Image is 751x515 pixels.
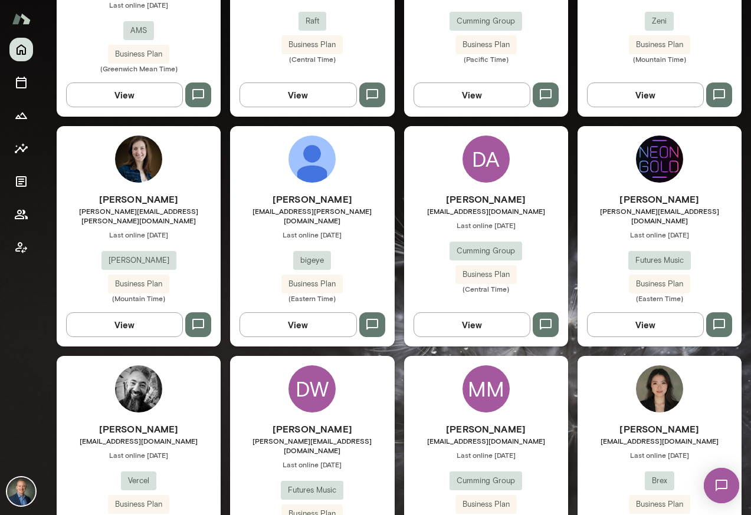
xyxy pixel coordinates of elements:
[57,293,221,303] span: (Mountain Time)
[578,293,742,303] span: (Eastern Time)
[463,136,510,183] div: DA
[57,230,221,239] span: Last online [DATE]
[578,206,742,225] span: [PERSON_NAME][EMAIL_ADDRESS][DOMAIN_NAME]
[57,436,221,445] span: [EMAIL_ADDRESS][DOMAIN_NAME]
[578,230,742,239] span: Last online [DATE]
[9,203,33,226] button: Members
[450,475,522,487] span: Cumming Group
[404,422,568,436] h6: [PERSON_NAME]
[455,39,517,51] span: Business Plan
[230,230,394,239] span: Last online [DATE]
[455,269,517,280] span: Business Plan
[578,436,742,445] span: [EMAIL_ADDRESS][DOMAIN_NAME]
[299,15,326,27] span: Raft
[404,436,568,445] span: [EMAIL_ADDRESS][DOMAIN_NAME]
[115,365,162,412] img: Matt Cleghorn
[57,64,221,73] span: (Greenwich Mean Time)
[240,82,356,107] button: View
[9,104,33,127] button: Growth Plan
[108,48,169,60] span: Business Plan
[230,293,394,303] span: (Eastern Time)
[101,255,176,266] span: [PERSON_NAME]
[281,278,343,290] span: Business Plan
[230,460,394,469] span: Last online [DATE]
[463,365,510,412] div: MM
[230,206,394,225] span: [EMAIL_ADDRESS][PERSON_NAME][DOMAIN_NAME]
[288,136,336,183] img: Drew Stark
[450,245,522,257] span: Cumming Group
[12,8,31,30] img: Mento
[66,82,183,107] button: View
[66,312,183,337] button: View
[281,484,343,496] span: Futures Music
[629,39,690,51] span: Business Plan
[9,170,33,193] button: Documents
[108,499,169,510] span: Business Plan
[645,15,674,27] span: Zeni
[450,15,522,27] span: Cumming Group
[115,136,162,183] img: Anna Chilstedt
[293,255,331,266] span: bigeye
[414,312,530,337] button: View
[57,422,221,436] h6: [PERSON_NAME]
[636,136,683,183] img: Derek Davies
[57,450,221,460] span: Last online [DATE]
[9,38,33,61] button: Home
[629,278,690,290] span: Business Plan
[240,312,356,337] button: View
[645,475,674,487] span: Brex
[587,82,704,107] button: View
[578,54,742,64] span: (Mountain Time)
[414,82,530,107] button: View
[636,365,683,412] img: Flora Zhang
[404,206,568,216] span: [EMAIL_ADDRESS][DOMAIN_NAME]
[404,220,568,230] span: Last online [DATE]
[230,422,394,436] h6: [PERSON_NAME]
[404,450,568,460] span: Last online [DATE]
[230,436,394,455] span: [PERSON_NAME][EMAIL_ADDRESS][DOMAIN_NAME]
[455,499,517,510] span: Business Plan
[230,192,394,206] h6: [PERSON_NAME]
[123,25,154,37] span: AMS
[7,477,35,506] img: Michael Alden
[108,278,169,290] span: Business Plan
[404,192,568,206] h6: [PERSON_NAME]
[578,422,742,436] h6: [PERSON_NAME]
[587,312,704,337] button: View
[288,365,336,412] div: DW
[57,206,221,225] span: [PERSON_NAME][EMAIL_ADDRESS][PERSON_NAME][DOMAIN_NAME]
[121,475,156,487] span: Vercel
[404,284,568,293] span: (Central Time)
[281,39,343,51] span: Business Plan
[57,192,221,206] h6: [PERSON_NAME]
[230,54,394,64] span: (Central Time)
[628,255,691,266] span: Futures Music
[404,54,568,64] span: (Pacific Time)
[629,499,690,510] span: Business Plan
[578,450,742,460] span: Last online [DATE]
[9,236,33,259] button: Client app
[9,137,33,160] button: Insights
[578,192,742,206] h6: [PERSON_NAME]
[9,71,33,94] button: Sessions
